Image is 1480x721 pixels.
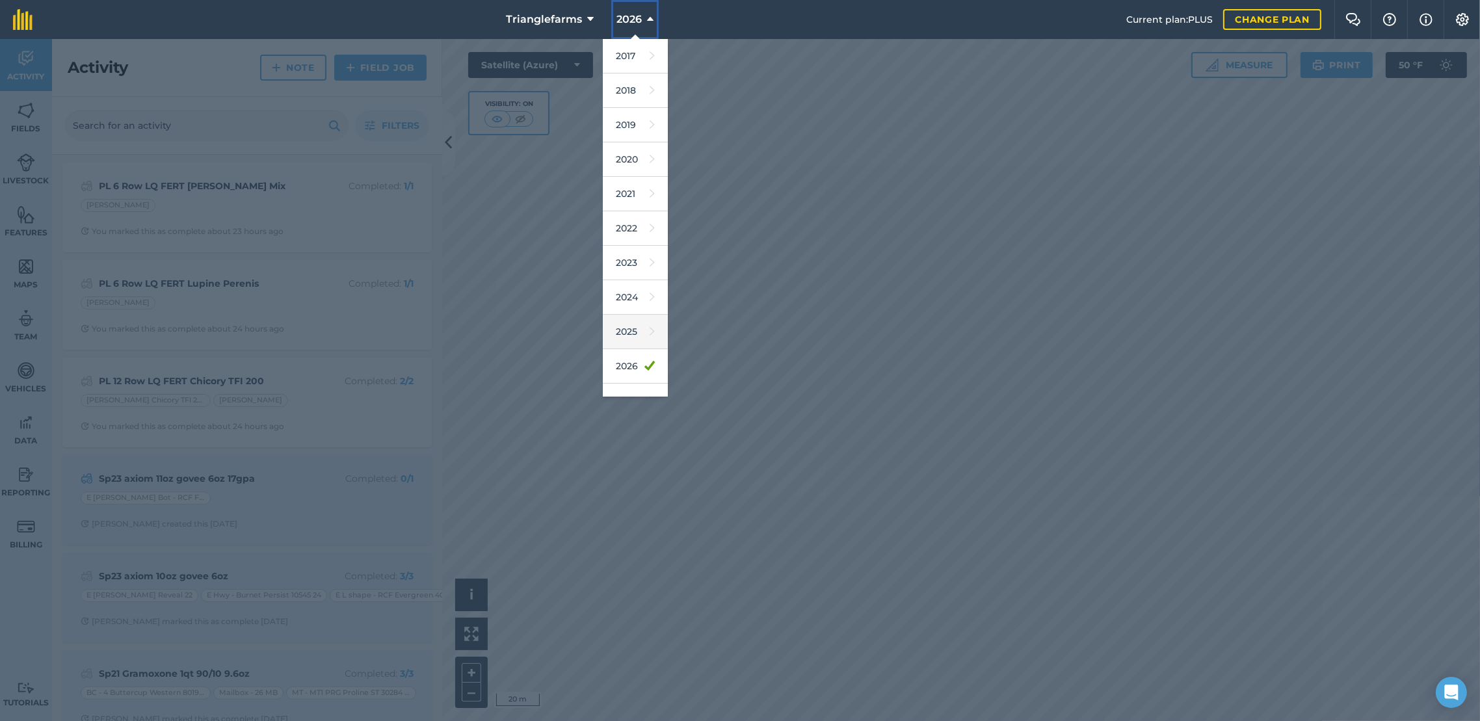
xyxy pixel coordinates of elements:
[506,12,582,27] span: Trianglefarms
[603,315,668,349] a: 2025
[1223,9,1321,30] a: Change plan
[603,177,668,211] a: 2021
[1382,13,1397,26] img: A question mark icon
[603,39,668,73] a: 2017
[603,280,668,315] a: 2024
[603,384,668,418] a: 2027
[1126,12,1213,27] span: Current plan : PLUS
[603,246,668,280] a: 2023
[1345,13,1361,26] img: Two speech bubbles overlapping with the left bubble in the forefront
[616,12,642,27] span: 2026
[603,142,668,177] a: 2020
[603,73,668,108] a: 2018
[1420,12,1433,27] img: svg+xml;base64,PHN2ZyB4bWxucz0iaHR0cDovL3d3dy53My5vcmcvMjAwMC9zdmciIHdpZHRoPSIxNyIgaGVpZ2h0PSIxNy...
[1455,13,1470,26] img: A cog icon
[603,211,668,246] a: 2022
[603,349,668,384] a: 2026
[603,108,668,142] a: 2019
[1436,677,1467,708] div: Open Intercom Messenger
[13,9,33,30] img: fieldmargin Logo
